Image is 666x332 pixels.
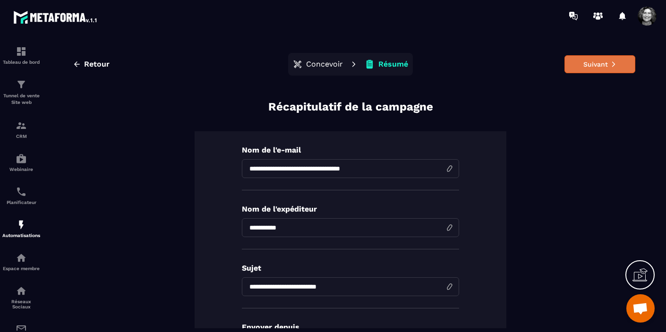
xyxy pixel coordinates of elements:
img: automations [16,153,27,164]
img: scheduler [16,186,27,197]
p: Nom de l'e-mail [242,145,459,154]
img: automations [16,219,27,230]
button: Suivant [564,55,635,73]
a: schedulerschedulerPlanificateur [2,179,40,212]
img: automations [16,252,27,264]
p: Tunnel de vente Site web [2,93,40,106]
img: social-network [16,285,27,297]
img: logo [13,9,98,26]
img: formation [16,46,27,57]
img: formation [16,79,27,90]
a: automationsautomationsEspace membre [2,245,40,278]
img: formation [16,120,27,131]
a: automationsautomationsAutomatisations [2,212,40,245]
a: formationformationTunnel de vente Site web [2,72,40,113]
div: Ouvrir le chat [626,294,655,323]
p: CRM [2,134,40,139]
span: Retour [84,60,110,69]
p: Nom de l'expéditeur [242,204,459,213]
button: Retour [66,56,117,73]
p: Récapitulatif de la campagne [268,99,433,115]
p: Réseaux Sociaux [2,299,40,309]
p: Tableau de bord [2,60,40,65]
a: formationformationTableau de bord [2,39,40,72]
p: Automatisations [2,233,40,238]
p: Envoyer depuis [242,323,459,332]
p: Espace membre [2,266,40,271]
button: Résumé [362,55,411,74]
button: Concevoir [290,55,346,74]
p: Résumé [378,60,408,69]
p: Sujet [242,264,459,272]
p: Planificateur [2,200,40,205]
a: formationformationCRM [2,113,40,146]
p: Webinaire [2,167,40,172]
p: Concevoir [306,60,343,69]
a: automationsautomationsWebinaire [2,146,40,179]
a: social-networksocial-networkRéseaux Sociaux [2,278,40,316]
